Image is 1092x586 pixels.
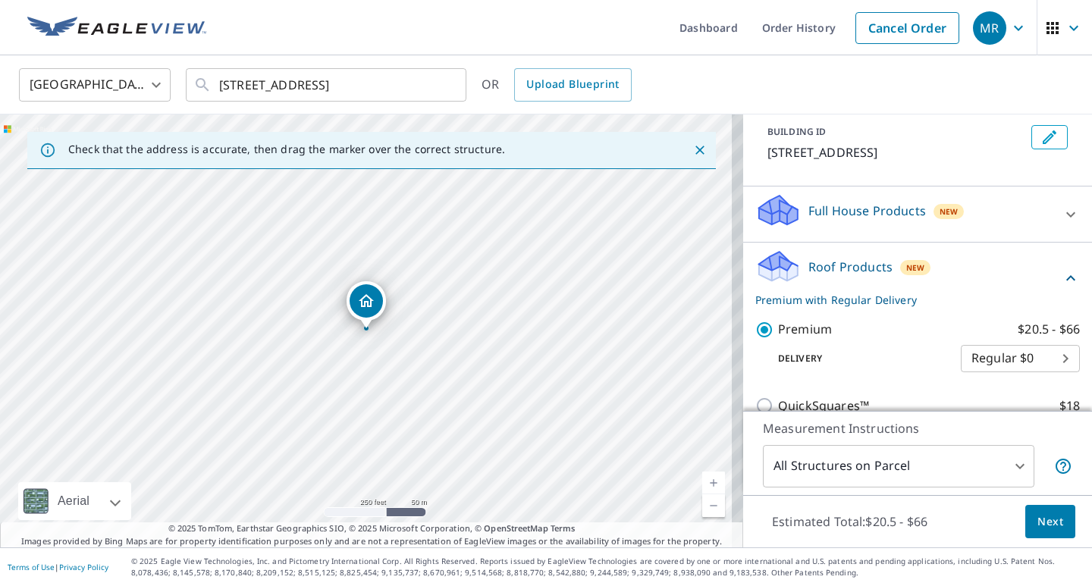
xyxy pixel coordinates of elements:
[702,494,725,517] a: Current Level 17, Zoom Out
[855,12,959,44] a: Cancel Order
[1037,512,1063,531] span: Next
[19,64,171,106] div: [GEOGRAPHIC_DATA]
[906,262,925,274] span: New
[702,472,725,494] a: Current Level 17, Zoom In
[482,68,632,102] div: OR
[53,482,94,520] div: Aerial
[767,125,826,138] p: BUILDING ID
[763,445,1034,487] div: All Structures on Parcel
[1025,505,1075,539] button: Next
[168,522,576,535] span: © 2025 TomTom, Earthstar Geographics SIO, © 2025 Microsoft Corporation, ©
[68,143,505,156] p: Check that the address is accurate, then drag the marker over the correct structure.
[690,140,710,160] button: Close
[18,482,131,520] div: Aerial
[778,396,869,415] p: QuickSquares™
[767,143,1025,161] p: [STREET_ADDRESS]
[808,258,893,276] p: Roof Products
[755,292,1062,308] p: Premium with Regular Delivery
[1059,396,1080,415] p: $18
[760,505,940,538] p: Estimated Total: $20.5 - $66
[1018,320,1080,339] p: $20.5 - $66
[808,202,926,220] p: Full House Products
[219,64,435,106] input: Search by address or latitude-longitude
[755,193,1080,236] div: Full House ProductsNew
[27,17,206,39] img: EV Logo
[1054,457,1072,475] span: Your report will include each building or structure inside the parcel boundary. In some cases, du...
[778,320,832,339] p: Premium
[347,281,386,328] div: Dropped pin, building 1, Residential property, 2331 Castleford Ter Midlothian, VA 23113
[1031,125,1068,149] button: Edit building 1
[59,562,108,572] a: Privacy Policy
[131,556,1084,578] p: © 2025 Eagle View Technologies, Inc. and Pictometry International Corp. All Rights Reserved. Repo...
[755,249,1080,308] div: Roof ProductsNewPremium with Regular Delivery
[514,68,631,102] a: Upload Blueprint
[526,75,619,94] span: Upload Blueprint
[8,562,55,572] a: Terms of Use
[763,419,1072,437] p: Measurement Instructions
[8,562,108,572] p: |
[484,522,548,534] a: OpenStreetMap
[940,205,959,218] span: New
[755,352,961,365] p: Delivery
[551,522,576,534] a: Terms
[973,11,1006,45] div: MR
[961,337,1080,380] div: Regular $0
